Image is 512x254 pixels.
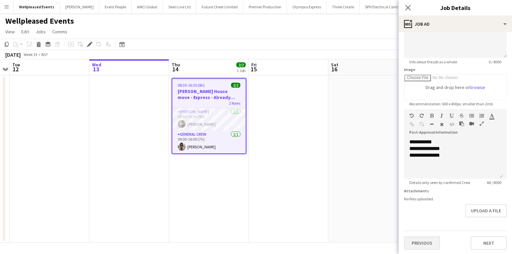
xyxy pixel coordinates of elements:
button: Seen Live Ltd [163,0,196,13]
a: View [3,27,17,36]
button: Paste as plain text [459,121,464,126]
button: SPH Electrical Contracting [360,0,415,13]
span: Recommendation: 600 x 400px, smaller than 2mb [404,101,498,106]
span: 13 [91,65,101,73]
div: BST [41,52,48,57]
button: AMCI Global [132,0,163,13]
button: [PERSON_NAME] [60,0,99,13]
h3: Job Details [399,3,512,12]
button: Ordered List [479,113,484,118]
span: 2/2 [231,83,240,88]
button: Three Create [327,0,360,13]
app-card-role: General Crew1/109:00-16:00 (7h)[PERSON_NAME] [172,131,246,153]
span: View [5,29,15,35]
div: Job Ad [399,16,512,32]
button: Future Cheer Limited [196,0,243,13]
button: Horizontal Line [429,122,434,127]
button: Event People [99,0,132,13]
button: Previous [404,236,440,250]
button: Wellpleased Events [14,0,60,13]
h3: [PERSON_NAME] House move - Express - Already paid [172,88,246,100]
a: Jobs [33,27,48,36]
a: Edit [19,27,32,36]
button: Premier Production [243,0,287,13]
button: Underline [449,113,454,118]
button: Olympus Express [287,0,327,13]
span: Week 33 [22,52,39,57]
div: 1 Job [237,68,245,73]
app-job-card: 08:30-16:30 (8h)2/2[PERSON_NAME] House move - Express - Already paid2 Roles[PERSON_NAME]1/108:30-... [172,78,246,154]
span: 14 [171,65,180,73]
div: No files uploaded. [404,196,507,201]
button: Insert video [469,121,474,126]
span: 2/2 [236,62,246,67]
button: HTML Code [449,122,454,127]
span: 08:30-16:30 (8h) [178,83,205,88]
button: Clear Formatting [439,122,444,127]
span: Comms [52,29,67,35]
button: Upload a file [465,204,507,217]
span: Details only seen by confirmed Crew [404,180,476,185]
span: Jobs [36,29,46,35]
button: Bold [429,113,434,118]
button: Text Color [489,113,494,118]
span: Info about the job as a whole [404,59,462,64]
span: 2 Roles [229,101,240,106]
label: Attachments [404,188,429,193]
span: Wed [92,62,101,68]
span: Fri [251,62,257,68]
span: 44 / 8000 [481,180,507,185]
button: Strikethrough [459,113,464,118]
app-card-role: [PERSON_NAME]1/108:30-16:30 (8h)[PERSON_NAME] [172,108,246,131]
div: [DATE] [5,51,21,58]
button: Italic [439,113,444,118]
button: Undo [409,113,414,118]
span: Sat [331,62,338,68]
h1: Wellpleased Events [5,16,74,26]
span: 15 [250,65,257,73]
span: 16 [330,65,338,73]
a: Comms [50,27,70,36]
span: 12 [11,65,20,73]
button: Unordered List [469,113,474,118]
span: Thu [172,62,180,68]
span: 0 / 8000 [483,59,507,64]
button: Redo [419,113,424,118]
span: Edit [21,29,29,35]
button: Next [471,236,507,250]
button: Fullscreen [479,121,484,126]
span: Tue [12,62,20,68]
